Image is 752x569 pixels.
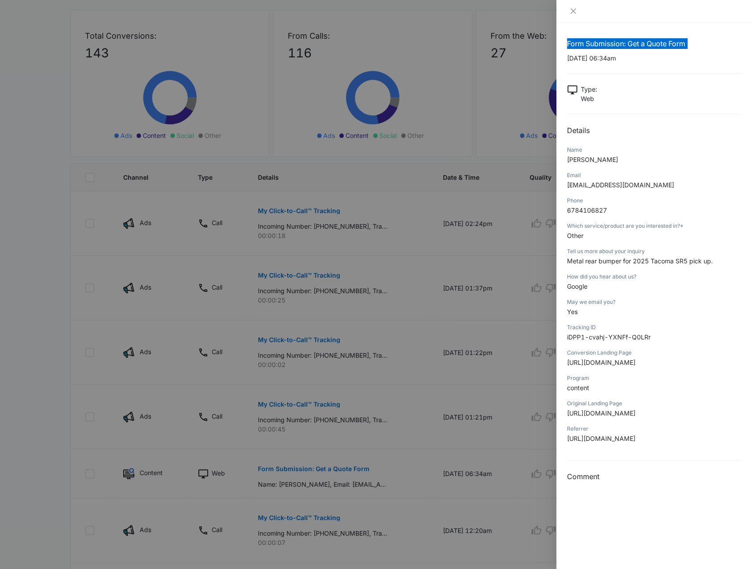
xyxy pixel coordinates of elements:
span: [PERSON_NAME] [567,156,618,163]
button: Close [567,7,579,15]
span: 6784106827 [567,206,607,214]
span: close [570,8,577,15]
span: Yes [567,308,578,315]
div: Referrer [567,425,741,433]
span: iDPP1-cvahj-YXNFf-Q0LRr [567,333,651,341]
div: Tell us more about your inquiry [567,247,741,255]
div: Conversion Landing Page [567,349,741,357]
div: Email [567,171,741,179]
span: content [567,384,589,391]
h2: Details [567,125,741,136]
p: Type : [581,85,597,94]
span: [URL][DOMAIN_NAME] [567,359,635,366]
p: [DATE] 06:34am [567,53,741,63]
p: Web [581,94,597,103]
h3: Comment [567,471,741,482]
div: Original Landing Page [567,400,741,408]
div: Which service/product are you interested in?* [567,222,741,230]
span: [URL][DOMAIN_NAME] [567,409,635,417]
div: Phone [567,197,741,205]
span: [URL][DOMAIN_NAME] [567,435,635,442]
div: How did you hear about us? [567,273,741,281]
div: Name [567,146,741,154]
span: [EMAIL_ADDRESS][DOMAIN_NAME] [567,181,674,189]
h1: Form Submission: Get a Quote Form [567,38,741,49]
span: Metal rear bumper for 2025 Tacoma SR5 pick up. [567,257,713,265]
div: May we email you? [567,298,741,306]
span: Google [567,282,587,290]
div: Program [567,374,741,382]
span: Other [567,232,583,239]
div: Tracking ID [567,323,741,331]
